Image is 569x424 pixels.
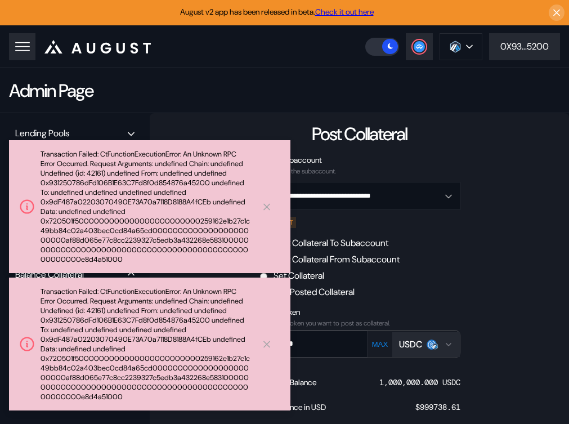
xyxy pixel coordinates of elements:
div: Total Balance in USD [258,402,326,412]
button: Open menu [258,182,460,210]
img: chain logo [449,41,462,53]
div: 0X93...5200 [500,41,549,52]
a: Check it out here [315,7,374,17]
label: Post Collateral From Subaccount [274,253,400,265]
div: Address of the subaccount. [258,167,460,175]
label: Set Collateral [274,270,324,282]
div: 1,000,000.000 USDC [379,377,460,387]
div: Post Collateral [312,122,407,146]
div: Admin Page [9,79,93,102]
label: Get Posted Collateral [274,286,355,298]
div: Lending Pools [15,127,69,139]
div: USDC [399,338,422,350]
button: MAX [369,340,392,349]
div: Transaction Failed: CtFunctionExecutionError: An Unknown RPC Error Occurred. Request Arguments: u... [41,287,252,401]
button: Open menu for selecting token for payment [392,332,460,357]
div: Select the token you want to post as collateral. [258,319,460,327]
img: arbitrum-Dowo5cUs.svg [432,343,438,350]
div: Transaction Failed: CtFunctionExecutionError: An Unknown RPC Error Occurred. Request Arguments: u... [41,149,252,264]
img: usdc.png [427,340,437,350]
div: Select Token [258,307,460,317]
div: Select Subaccount [258,155,460,165]
div: $ 999738.61 [415,402,460,412]
button: chain logo [440,33,482,60]
span: August v2 app has been released in beta. [180,7,374,17]
button: 0X93...5200 [489,33,560,60]
label: Post Collateral To Subaccount [274,237,388,249]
